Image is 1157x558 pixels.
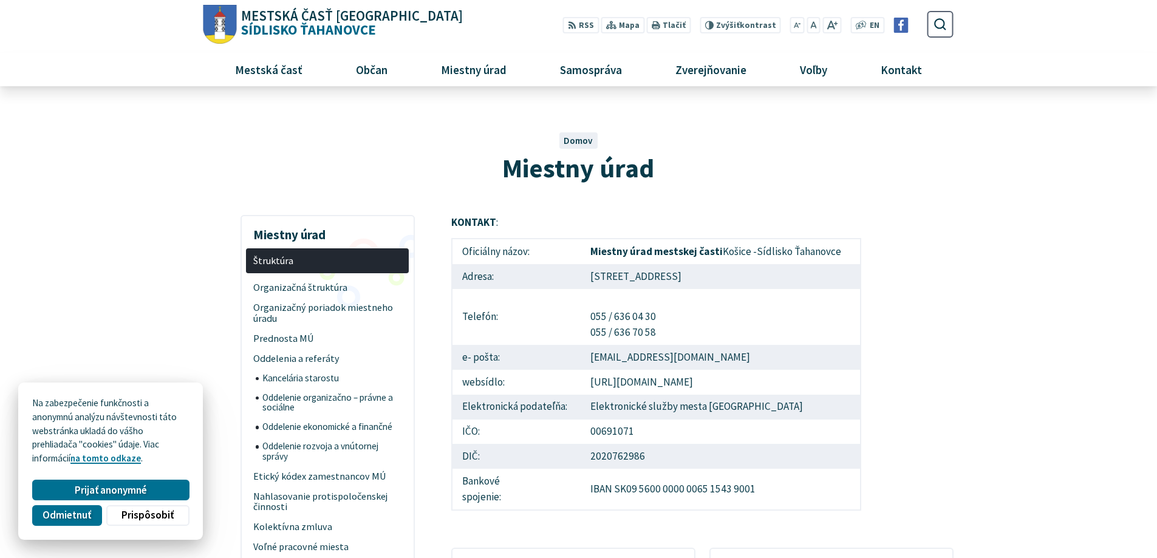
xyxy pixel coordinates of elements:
a: Oddelenia a referáty [246,349,409,369]
td: IBAN SK [581,469,861,509]
span: Organizačný poriadok miestneho úradu [253,298,402,328]
td: Telefón: [452,289,581,345]
a: Štruktúra [246,248,409,273]
span: Miestny úrad [502,151,654,185]
a: Samospráva [538,53,644,86]
a: Oddelenie rozvoja a vnútornej správy [256,437,409,466]
button: Zvýšiťkontrast [700,17,780,33]
td: Elektronická podateľňa: [452,395,581,420]
p: Na zabezpečenie funkčnosti a anonymnú analýzu návštevnosti táto webstránka ukladá do vášho prehli... [32,396,189,466]
span: Prijať anonymné [75,484,147,497]
span: EN [870,19,879,32]
td: IČO: [452,420,581,444]
a: RSS [563,17,599,33]
a: Logo Sídlisko Ťahanovce, prejsť na domovskú stránku. [203,5,463,44]
a: Organizačná štruktúra [246,277,409,298]
span: Kancelária starostu [262,369,402,388]
strong: KONTAKT [451,216,496,229]
a: 2020762986 [590,449,645,463]
a: Zverejňovanie [654,53,769,86]
td: Bankové spojenie: [452,469,581,509]
button: Zmenšiť veľkosť písma [790,17,805,33]
a: Kancelária starostu [256,369,409,388]
strong: Miestny úrad mestskej časti [590,245,723,258]
td: [URL][DOMAIN_NAME] [581,370,861,395]
span: Sídlisko Ťahanovce [237,9,463,37]
a: Oddelenie organizačno – právne a sociálne [256,388,409,418]
span: Kontakt [876,53,927,86]
span: Tlačiť [663,21,686,30]
span: kontrast [716,21,776,30]
p: : [451,215,861,231]
a: Voľby [778,53,850,86]
a: Etický kódex zamestnancov MÚ [246,466,409,486]
span: Nahlasovanie protispoločenskej činnosti [253,486,402,517]
span: Oddelenie rozvoja a vnútornej správy [262,437,402,466]
span: Občan [351,53,392,86]
a: Domov [564,135,593,146]
button: Prispôsobiť [106,505,189,526]
span: Mapa [619,19,640,32]
a: Elektronické služby mesta [GEOGRAPHIC_DATA] [590,400,803,413]
span: Mestská časť [GEOGRAPHIC_DATA] [241,9,463,23]
span: Zvýšiť [716,20,740,30]
a: Prednosta MÚ [246,328,409,349]
td: Oficiálny názov: [452,239,581,264]
a: Mapa [601,17,644,33]
a: 055 / 636 04 30 [590,310,656,323]
span: Oddelenie ekonomické a finančné [262,418,402,437]
td: websídlo: [452,370,581,395]
a: Oddelenie ekonomické a finančné [256,418,409,437]
img: Prejsť na domovskú stránku [203,5,237,44]
td: e- pošta: [452,345,581,370]
span: Mestská časť [230,53,307,86]
a: Kontakt [859,53,944,86]
a: 09 5600 0000 0065 [626,482,708,495]
span: Kolektívna zmluva [253,517,402,537]
span: Etický kódex zamestnancov MÚ [253,466,402,486]
a: EN [867,19,883,32]
span: Samospráva [555,53,626,86]
a: 1543 9001 [710,482,756,495]
td: DIČ: [452,444,581,469]
button: Odmietnuť [32,505,101,526]
span: Voľby [796,53,832,86]
a: na tomto odkaze [70,452,141,464]
span: Organizačná štruktúra [253,277,402,298]
h3: Miestny úrad [246,219,409,244]
span: Odmietnuť [43,509,91,522]
td: Košice -Sídlisko Ťahanovce [581,239,861,264]
span: Prednosta MÚ [253,328,402,349]
img: Prejsť na Facebook stránku [893,18,909,33]
span: Zverejňovanie [671,53,751,86]
a: Kolektívna zmluva [246,517,409,537]
span: Miestny úrad [436,53,511,86]
td: Adresa: [452,264,581,289]
td: [EMAIL_ADDRESS][DOMAIN_NAME] [581,345,861,370]
span: Prispôsobiť [121,509,174,522]
span: Oddelenia a referáty [253,349,402,369]
td: [STREET_ADDRESS] [581,264,861,289]
a: Nahlasovanie protispoločenskej činnosti [246,486,409,517]
a: 00691071 [590,424,634,438]
button: Zväčšiť veľkosť písma [822,17,841,33]
button: Tlačiť [647,17,691,33]
span: Voľné pracovné miesta [253,537,402,557]
button: Nastaviť pôvodnú veľkosť písma [807,17,820,33]
a: Občan [333,53,409,86]
span: Štruktúra [253,251,402,271]
a: 055 / 636 70 58 [590,325,656,339]
a: Organizačný poriadok miestneho úradu [246,298,409,328]
a: Mestská časť [213,53,324,86]
span: RSS [579,19,594,32]
span: Oddelenie organizačno – právne a sociálne [262,388,402,418]
a: Miestny úrad [418,53,528,86]
a: Voľné pracovné miesta [246,537,409,557]
button: Prijať anonymné [32,480,189,500]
